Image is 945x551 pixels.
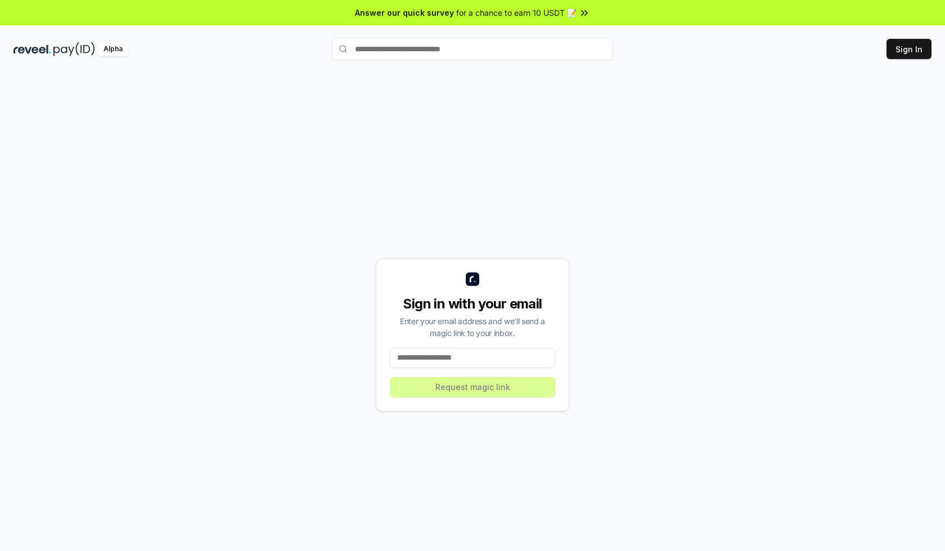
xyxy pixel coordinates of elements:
[53,42,95,56] img: pay_id
[97,42,129,56] div: Alpha
[886,39,931,59] button: Sign In
[466,272,479,286] img: logo_small
[390,295,555,313] div: Sign in with your email
[355,7,454,19] span: Answer our quick survey
[390,315,555,339] div: Enter your email address and we’ll send a magic link to your inbox.
[456,7,577,19] span: for a chance to earn 10 USDT 📝
[13,42,51,56] img: reveel_dark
